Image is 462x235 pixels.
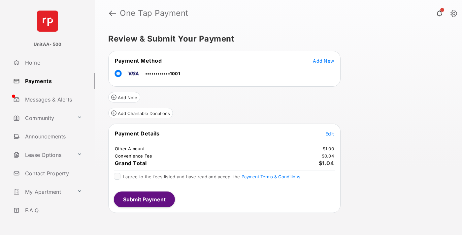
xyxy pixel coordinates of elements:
[115,57,162,64] span: Payment Method
[108,92,140,103] button: Add Note
[325,130,334,137] button: Edit
[313,57,334,64] button: Add New
[11,129,95,144] a: Announcements
[34,41,62,48] p: UnitAA- 500
[108,35,444,43] h5: Review & Submit Your Payment
[313,58,334,64] span: Add New
[322,146,334,152] td: $1.00
[123,174,300,179] span: I agree to the fees listed and have read and accept the
[120,9,188,17] strong: One Tap Payment
[11,73,95,89] a: Payments
[11,202,95,218] a: F.A.Q.
[114,191,175,207] button: Submit Payment
[115,146,145,152] td: Other Amount
[11,92,95,107] a: Messages & Alerts
[11,165,95,181] a: Contact Property
[115,153,153,159] td: Convenience Fee
[242,174,300,179] button: I agree to the fees listed and have read and accept the
[11,147,74,163] a: Lease Options
[108,108,173,118] button: Add Charitable Donations
[11,184,74,200] a: My Apartment
[321,153,334,159] td: $0.04
[115,130,160,137] span: Payment Details
[325,131,334,136] span: Edit
[145,71,180,76] span: ••••••••••••1001
[11,110,74,126] a: Community
[319,160,334,166] span: $1.04
[11,55,95,71] a: Home
[37,11,58,32] img: svg+xml;base64,PHN2ZyB4bWxucz0iaHR0cDovL3d3dy53My5vcmcvMjAwMC9zdmciIHdpZHRoPSI2NCIgaGVpZ2h0PSI2NC...
[115,160,147,166] span: Grand Total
